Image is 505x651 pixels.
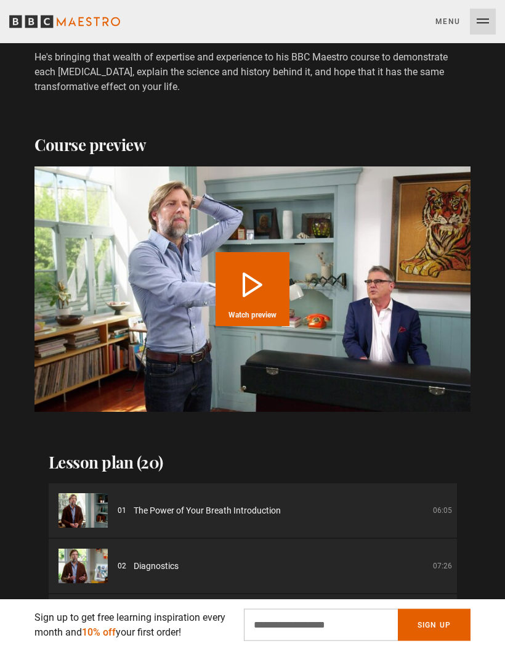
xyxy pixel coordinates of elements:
[433,561,452,572] p: 07:26
[49,452,457,474] h2: Lesson plan (20)
[82,626,116,638] span: 10% off
[34,610,229,640] p: Sign up to get free learning inspiration every month and your first order!
[228,312,277,319] span: Watch preview
[34,167,471,412] video-js: Video Player
[34,51,471,95] p: He's bringing that wealth of expertise and experience to his BBC Maestro course to demonstrate ea...
[216,253,289,327] button: Play Course overview for The Power of Your Breath with James Nestor
[118,506,126,517] p: 01
[435,9,496,35] button: Toggle navigation
[134,560,179,573] span: Diagnostics
[134,505,281,518] span: The Power of Your Breath Introduction
[433,506,452,517] p: 06:05
[9,12,120,31] svg: BBC Maestro
[118,561,126,572] p: 02
[398,609,471,641] button: Sign Up
[34,134,471,157] h2: Course preview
